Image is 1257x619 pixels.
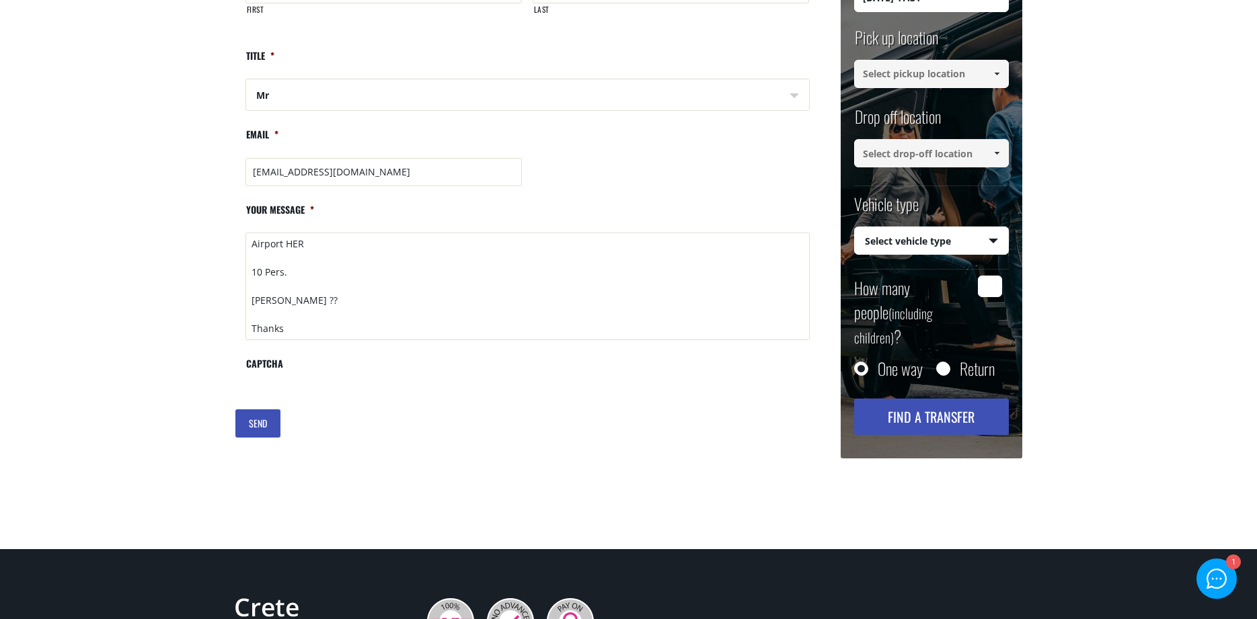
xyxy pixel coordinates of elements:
[854,105,941,139] label: Drop off location
[1225,556,1240,570] div: 1
[854,192,919,226] label: Vehicle type
[246,79,809,112] span: Mr
[985,139,1007,167] a: Show All Items
[245,50,274,73] label: Title
[854,399,1009,435] button: Find a transfer
[245,358,283,381] label: CAPTCHA
[985,60,1007,88] a: Show All Items
[533,4,809,26] label: Last
[246,4,522,26] label: First
[878,362,923,375] label: One way
[855,227,1008,255] span: Select vehicle type
[245,204,314,227] label: Your message
[854,276,970,348] label: How many people ?
[854,26,938,60] label: Pick up location
[854,139,1009,167] input: Select drop-off location
[854,60,1009,88] input: Select pickup location
[854,303,933,347] small: (including children)
[245,128,278,152] label: Email
[960,362,995,375] label: Return
[235,409,280,438] input: SEND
